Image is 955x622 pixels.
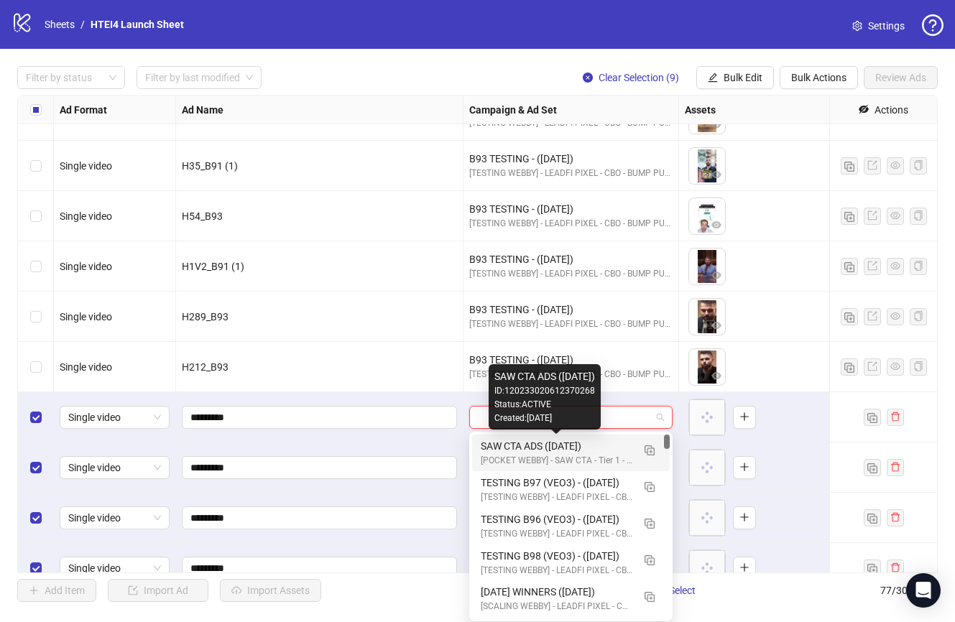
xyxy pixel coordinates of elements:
[864,560,881,577] button: Duplicate
[708,73,718,83] span: edit
[472,471,670,508] div: TESTING B97 (VEO3) - (08.11.2025)
[791,72,846,83] span: Bulk Actions
[599,72,679,83] span: Clear Selection (9)
[88,17,187,32] a: HTEI4 Launch Sheet
[469,302,673,317] div: B93 TESTING - ([DATE])
[739,512,749,522] span: plus
[18,442,54,493] div: Select row 70
[645,519,655,529] img: Duplicate
[711,119,721,129] span: eye
[708,217,725,234] button: Preview
[494,384,595,398] div: ID: 120233020612370268
[60,261,112,272] span: Single video
[780,66,858,89] button: Bulk Actions
[494,412,595,425] div: Created: [DATE]
[469,102,557,118] strong: Campaign & Ad Set
[481,527,632,541] div: [TESTING WEBBY] - LEADFI PIXEL - CBO - BUMP PURCHASE | - ([DATE])
[17,579,96,602] button: Add Item
[472,508,670,544] div: TESTING B96 (VEO3) - (08.11.2025)
[18,543,54,593] div: Select row 72
[867,261,877,271] span: export
[841,157,858,175] button: Duplicate
[469,201,673,217] div: B93 TESTING - ([DATE])
[739,462,749,472] span: plus
[708,167,725,184] button: Preview
[890,311,900,321] span: eye
[469,251,673,267] div: B93 TESTING - ([DATE])
[739,412,749,422] span: plus
[708,368,725,385] button: Preview
[890,361,900,371] span: eye
[18,141,54,191] div: Select row 64
[696,66,774,89] button: Bulk Edit
[18,342,54,392] div: Select row 68
[733,456,756,479] button: Add
[18,493,54,543] div: Select row 71
[733,406,756,429] button: Add
[645,592,655,602] img: Duplicate
[469,352,673,368] div: B93 TESTING - ([DATE])
[868,18,905,34] span: Settings
[469,317,673,331] div: [TESTING WEBBY] - LEADFI PIXEL - CBO - BUMP PURCHASE | - ([DATE])
[864,509,881,526] button: Duplicate
[60,210,112,222] span: Single video
[220,579,321,602] button: Import Assets
[68,557,161,579] span: Single video
[638,475,661,498] button: Duplicate
[711,320,721,330] span: eye
[841,308,858,325] button: Duplicate
[60,102,107,118] strong: Ad Format
[711,220,721,230] span: eye
[18,241,54,292] div: Select row 66
[711,371,721,381] span: eye
[880,582,938,598] span: 77 / 300 items
[18,292,54,342] div: Select row 67
[689,249,725,284] img: Asset 1
[922,14,944,36] span: question-circle
[481,564,632,577] div: [TESTING WEBBY] - LEADFI PIXEL - CBO - BUMP PURCHASE | - ([DATE])
[733,557,756,580] button: Add
[182,361,229,373] span: H212_B93
[481,454,632,468] div: [POCKET WEBBY] - SAW CTA - Tier 1 - Purchase | [DATE] - ([DATE])
[689,299,725,335] img: Asset 1
[182,210,223,222] span: H54_B93
[182,311,229,322] span: H289_B93
[459,96,463,124] div: Resize Ad Name column
[469,151,673,167] div: B93 TESTING - ([DATE])
[645,445,655,455] img: Duplicate
[864,66,938,89] button: Review Ads
[494,398,595,412] div: Status: ACTIVE
[469,217,673,231] div: [TESTING WEBBY] - LEADFI PIXEL - CBO - BUMP PURCHASE | - ([DATE])
[638,584,661,607] button: Duplicate
[733,506,756,529] button: Add
[68,457,161,478] span: Single video
[472,580,670,617] div: AUG 10 WINNERS (08.10.2025)
[708,116,725,134] button: Preview
[867,311,877,321] span: export
[42,17,78,32] a: Sheets
[890,210,900,221] span: eye
[481,600,632,613] div: [SCALING WEBBY] - LEADFI PIXEL - CBO - BUMP PURCHASE | - ([DATE])
[638,511,661,534] button: Duplicate
[708,317,725,335] button: Preview
[841,14,916,37] a: Settings
[182,261,244,272] span: H1V2_B91 (1)
[182,160,238,172] span: H35_B91 (1)
[711,170,721,180] span: eye
[60,361,112,373] span: Single video
[469,267,673,281] div: [TESTING WEBBY] - LEADFI PIXEL - CBO - BUMP PURCHASE | - ([DATE])
[841,358,858,376] button: Duplicate
[711,270,721,280] span: eye
[864,409,881,426] button: Duplicate
[906,573,941,608] div: Open Intercom Messenger
[481,475,632,491] div: TESTING B97 (VEO3) - ([DATE])
[859,104,869,114] span: eye-invisible
[841,208,858,225] button: Duplicate
[108,579,208,602] button: Import Ad
[481,511,632,527] div: TESTING B96 (VEO3) - ([DATE])
[890,261,900,271] span: eye
[182,102,223,118] strong: Ad Name
[867,160,877,170] span: export
[689,198,725,234] img: Asset 1
[867,361,877,371] span: export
